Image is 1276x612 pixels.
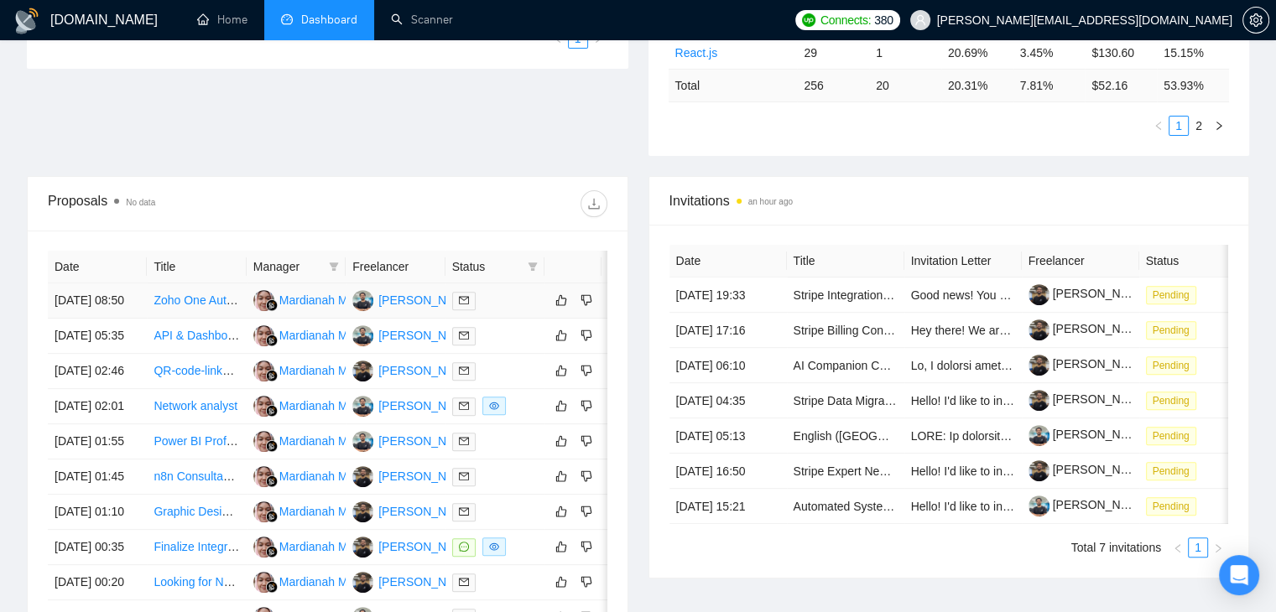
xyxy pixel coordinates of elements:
[459,577,469,587] span: mail
[1029,425,1049,446] img: c1vnAk7Xg35u1M3RaLzkY2xn22cMI9QnxesaoOFDUVoDELUyl3LMqzhVQbq_15fTna
[581,399,592,412] span: dislike
[794,394,1096,407] a: Stripe Data Migration and Membership Restart Assistance
[1085,36,1157,69] td: $130.60
[1208,537,1228,558] li: Next Page
[279,502,393,521] div: Mardianah Mardianah
[555,399,567,412] span: like
[352,572,373,593] img: MJ
[352,398,475,412] a: TS[PERSON_NAME]
[1146,323,1203,336] a: Pending
[581,505,592,518] span: dislike
[1146,428,1203,442] a: Pending
[1242,7,1269,34] button: setting
[555,364,567,377] span: like
[346,251,445,283] th: Freelancer
[1029,495,1049,516] img: c1vnAk7Xg35u1M3RaLzkY2xn22cMI9QnxesaoOFDUVoDELUyl3LMqzhVQbq_15fTna
[48,530,147,565] td: [DATE] 00:35
[1022,245,1139,277] th: Freelancer
[247,251,346,283] th: Manager
[489,542,499,552] span: eye
[378,326,475,345] div: [PERSON_NAME]
[787,454,904,489] td: Stripe Expert Needed – Prevent Repeat Sign-Ups for 7-Day Free Trial abusers
[551,290,571,310] button: like
[266,475,278,487] img: gigradar-bm.png
[1146,393,1203,407] a: Pending
[669,454,787,489] td: [DATE] 16:50
[266,299,278,311] img: gigradar-bm.png
[551,360,571,381] button: like
[352,466,373,487] img: MJ
[1219,555,1259,595] div: Open Intercom Messenger
[279,397,393,415] div: Mardianah Mardianah
[352,290,373,311] img: TS
[576,431,596,451] button: dislike
[459,471,469,481] span: mail
[147,530,246,565] td: Finalize Integration for WhatsApp AI SaaS (Botmind – Firebase + Botpress + GCP)
[154,469,373,483] a: n8n Consultant for Workflow Development
[1013,36,1086,69] td: 3.45%
[1146,499,1203,512] a: Pending
[1146,392,1196,410] span: Pending
[669,277,787,313] td: [DATE] 19:33
[794,464,1201,478] a: Stripe Expert Needed – Prevent Repeat Sign-Ups for 7-Day Free Trial abusers
[352,328,475,341] a: TS[PERSON_NAME]
[581,190,607,217] button: download
[352,396,373,417] img: TS
[48,319,147,354] td: [DATE] 05:35
[154,364,366,377] a: QR-code-linked tribute memorial website
[794,359,1179,372] a: AI Companion Chatbot - App Production and Management Expert Needed
[253,466,274,487] img: MM
[1209,116,1229,136] button: right
[588,29,608,49] button: right
[154,329,555,342] a: API & Dashboard Developer (HubSpot, Ads, Aircall) — Ongoing Engagement
[581,540,592,553] span: dislike
[147,354,246,389] td: QR-code-linked tribute memorial website
[794,288,1100,302] a: Stripe Integration Expert / Consultant (Backend Developer)
[279,573,393,591] div: Mardianah Mardianah
[669,489,787,524] td: [DATE] 15:21
[352,431,373,452] img: TS
[253,325,274,346] img: MM
[352,504,475,517] a: MJ[PERSON_NAME]
[787,418,904,454] td: English (UK) Voice Actors Needed for Fictional Character Recording
[555,329,567,342] span: like
[524,254,541,279] span: filter
[1243,13,1268,27] span: setting
[581,575,592,589] span: dislike
[555,575,567,589] span: like
[576,396,596,416] button: dislike
[1146,358,1203,371] a: Pending
[794,324,1200,337] a: Stripe Billing Consultant for SAAS — Trial-to-Paid & Failed Payment Recovery
[154,399,237,412] a: Network analyst
[48,354,147,389] td: [DATE] 02:46
[352,501,373,522] img: MJ
[555,540,567,553] span: like
[378,397,475,415] div: [PERSON_NAME]
[914,14,926,26] span: user
[787,348,904,383] td: AI Companion Chatbot - App Production and Management Expert Needed
[154,293,268,307] a: Zoho One Automation
[352,360,373,381] img: MJ
[352,325,373,346] img: TS
[459,330,469,340] span: mail
[1029,355,1049,376] img: c1Nwmv2xWVFyeze9Zxv0OiU5w5tAO1YS58-6IpycFbltbtWERR0WWCXrMI2C9Yw9j8
[548,29,568,49] button: left
[1146,497,1196,516] span: Pending
[279,467,393,485] div: Mardianah Mardianah
[528,262,538,272] span: filter
[1168,537,1188,558] button: left
[820,11,871,29] span: Connects:
[1190,117,1208,135] a: 2
[352,574,475,588] a: MJ[PERSON_NAME]
[581,329,592,342] span: dislike
[576,572,596,592] button: dislike
[1071,537,1161,558] li: Total 7 invitations
[459,295,469,305] span: mail
[1157,36,1229,69] td: 15.15%
[869,36,941,69] td: 1
[548,29,568,49] li: Previous Page
[253,501,274,522] img: MM
[253,363,393,376] a: MMMardianah Mardianah
[253,360,274,381] img: MM
[669,190,1229,211] span: Invitations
